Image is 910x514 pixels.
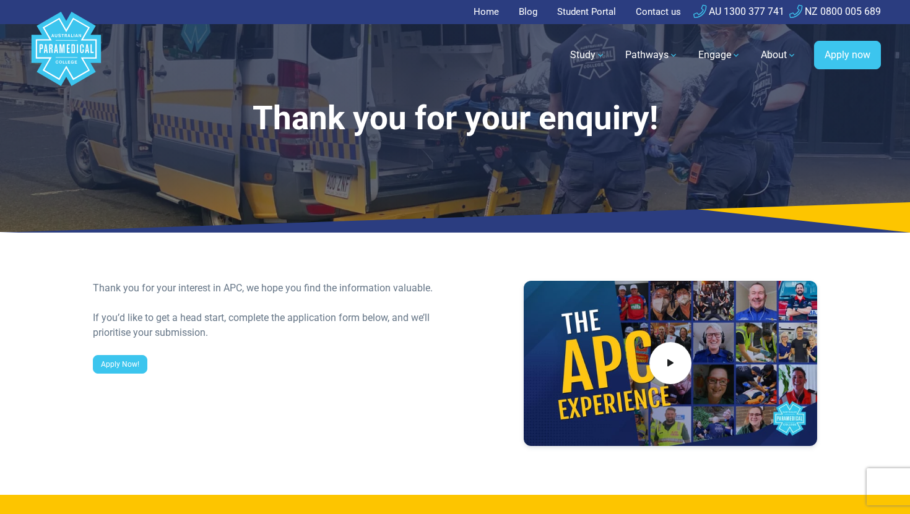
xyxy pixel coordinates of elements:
[93,355,147,374] a: Apply Now!
[93,281,448,296] div: Thank you for your interest in APC, we hope you find the information valuable.
[93,311,448,340] div: If you’d like to get a head start, complete the application form below, and we’ll prioritise your...
[691,38,748,72] a: Engage
[789,6,881,17] a: NZ 0800 005 689
[29,24,103,87] a: Australian Paramedical College
[693,6,784,17] a: AU 1300 377 741
[563,38,613,72] a: Study
[93,99,817,138] h1: Thank you for your enquiry!
[814,41,881,69] a: Apply now
[618,38,686,72] a: Pathways
[753,38,804,72] a: About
